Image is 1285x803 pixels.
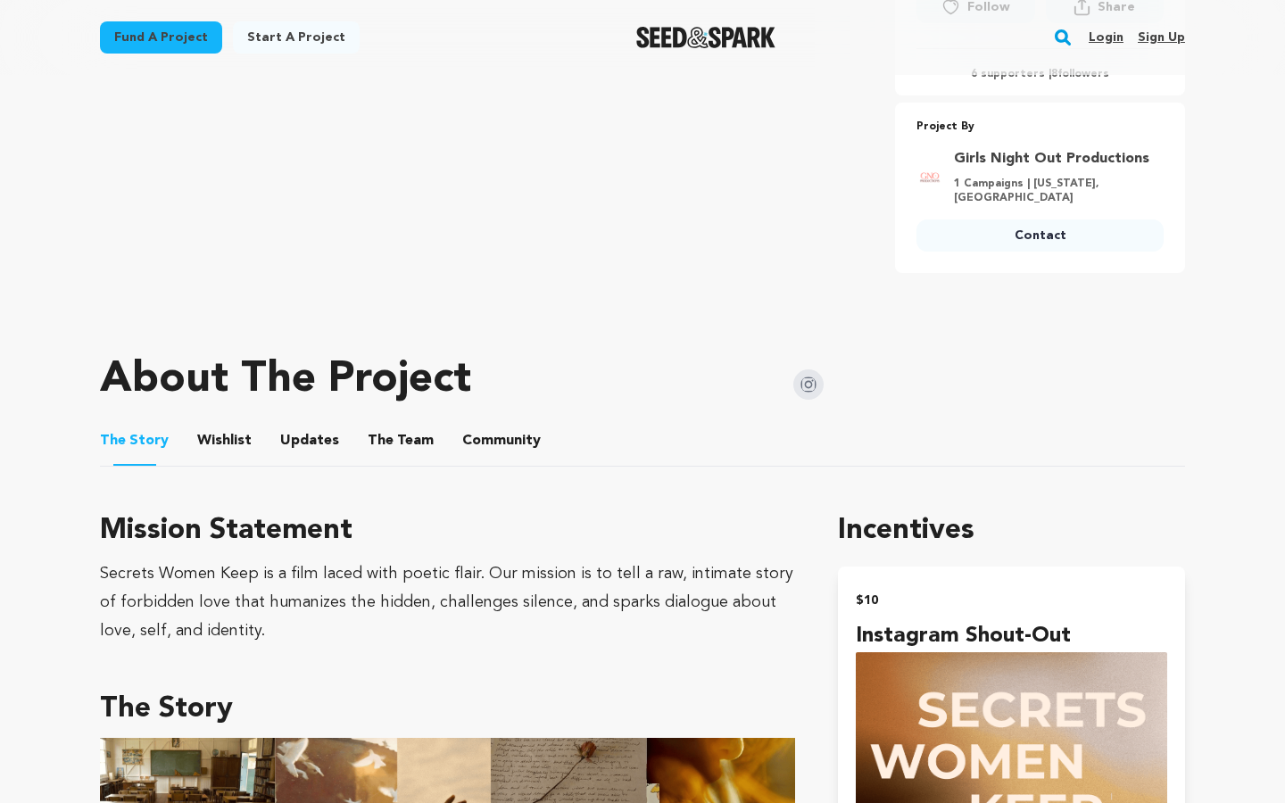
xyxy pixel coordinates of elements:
img: Seed&Spark Logo Dark Mode [636,27,776,48]
a: Login [1089,23,1123,52]
a: Contact [916,219,1164,252]
span: Story [100,430,169,451]
span: Updates [280,430,339,451]
h4: Instagram Shout-Out [856,620,1167,652]
p: 1 Campaigns | [US_STATE], [GEOGRAPHIC_DATA] [954,177,1153,205]
img: Seed&Spark Instagram Icon [793,369,824,400]
img: 8604772f8abf3e2a.png [916,159,943,195]
span: Community [462,430,541,451]
h2: $10 [856,588,1167,613]
h1: About The Project [100,359,471,401]
a: Sign up [1138,23,1185,52]
h3: The Story [100,688,795,731]
h1: Incentives [838,509,1185,552]
span: The [100,430,126,451]
span: The [368,430,394,451]
span: Team [368,430,434,451]
a: Goto Girls Night Out Productions profile [954,148,1153,170]
p: Project By [916,117,1164,137]
h3: Mission Statement [100,509,795,552]
div: Secrets Women Keep is a film laced with poetic flair. Our mission is to tell a raw, intimate stor... [100,559,795,645]
a: Fund a project [100,21,222,54]
a: Seed&Spark Homepage [636,27,776,48]
a: Start a project [233,21,360,54]
span: Wishlist [197,430,252,451]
